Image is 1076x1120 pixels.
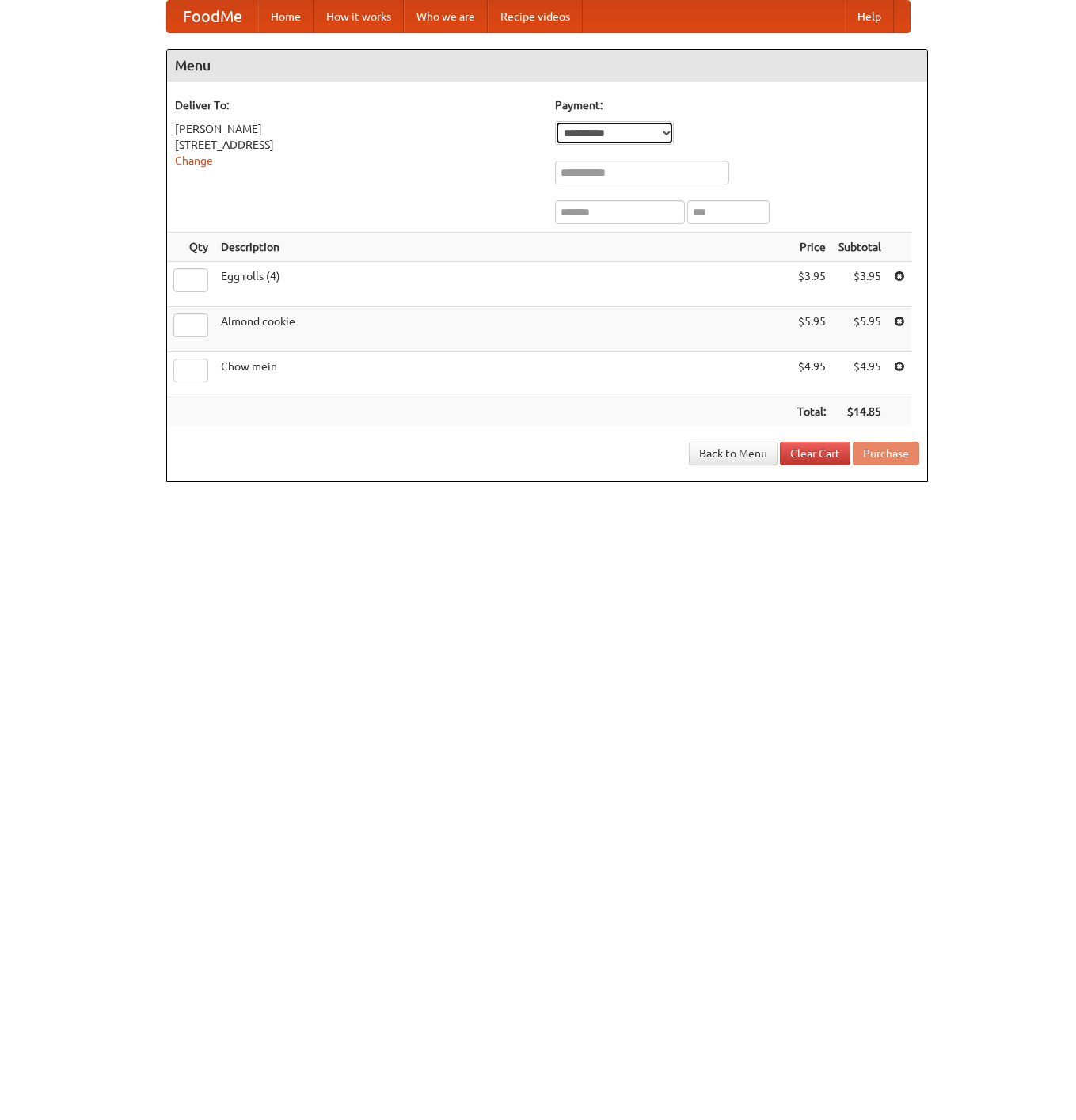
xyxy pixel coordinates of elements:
a: Back to Menu [689,442,778,465]
a: Who we are [404,1,488,32]
a: How it works [314,1,404,32]
a: Recipe videos [488,1,583,32]
td: Egg rolls (4) [215,262,791,307]
th: Qty [167,233,215,262]
a: Home [258,1,314,32]
th: Description [215,233,791,262]
td: Almond cookie [215,307,791,352]
td: Chow mein [215,352,791,397]
td: $3.95 [832,262,888,307]
div: [PERSON_NAME] [175,121,539,137]
h4: Menu [167,50,927,82]
a: Clear Cart [780,442,850,465]
td: $4.95 [832,352,888,397]
td: $4.95 [791,352,832,397]
td: $3.95 [791,262,832,307]
div: [STREET_ADDRESS] [175,137,539,153]
th: Total: [791,397,832,427]
td: $5.95 [791,307,832,352]
a: Help [845,1,894,32]
td: $5.95 [832,307,888,352]
th: Subtotal [832,233,888,262]
a: FoodMe [167,1,258,32]
h5: Deliver To: [175,97,539,113]
th: $14.85 [832,397,888,427]
th: Price [791,233,832,262]
a: Change [175,154,213,167]
h5: Payment: [555,97,919,113]
button: Purchase [853,442,919,465]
